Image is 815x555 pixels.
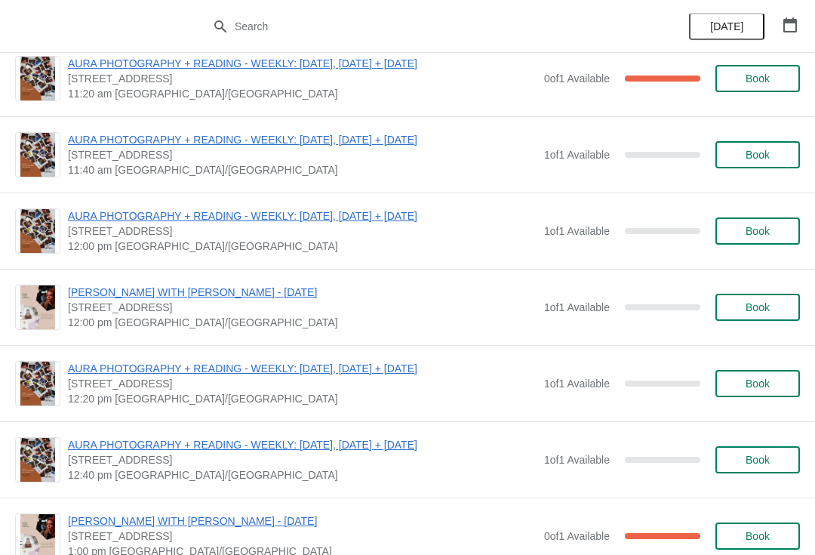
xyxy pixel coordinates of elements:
[715,523,800,550] button: Book
[68,467,537,483] span: 12:40 pm [GEOGRAPHIC_DATA]/[GEOGRAPHIC_DATA]
[544,149,610,161] span: 1 of 1 Available
[68,285,537,300] span: [PERSON_NAME] WITH [PERSON_NAME] - [DATE]
[746,72,770,85] span: Book
[715,217,800,245] button: Book
[715,370,800,397] button: Book
[544,378,610,390] span: 1 of 1 Available
[68,315,537,330] span: 12:00 pm [GEOGRAPHIC_DATA]/[GEOGRAPHIC_DATA]
[715,294,800,321] button: Book
[746,378,770,390] span: Book
[20,133,55,177] img: AURA PHOTOGRAPHY + READING - WEEKLY: FRIDAY, SATURDAY + SUNDAY | 74 Broadway Market, London, UK |...
[68,71,537,86] span: [STREET_ADDRESS]
[746,225,770,237] span: Book
[544,454,610,466] span: 1 of 1 Available
[68,132,537,147] span: AURA PHOTOGRAPHY + READING - WEEKLY: [DATE], [DATE] + [DATE]
[68,452,537,467] span: [STREET_ADDRESS]
[710,20,743,32] span: [DATE]
[68,391,537,406] span: 12:20 pm [GEOGRAPHIC_DATA]/[GEOGRAPHIC_DATA]
[20,285,55,329] img: JUNGIAN TAROT WITH JESSICA - 7TH SEPTEMBER | 74 Broadway Market, London, UK | 12:00 pm Europe/London
[746,301,770,313] span: Book
[68,147,537,162] span: [STREET_ADDRESS]
[68,300,537,315] span: [STREET_ADDRESS]
[68,56,537,71] span: AURA PHOTOGRAPHY + READING - WEEKLY: [DATE], [DATE] + [DATE]
[68,239,537,254] span: 12:00 pm [GEOGRAPHIC_DATA]/[GEOGRAPHIC_DATA]
[68,86,537,101] span: 11:20 am [GEOGRAPHIC_DATA]/[GEOGRAPHIC_DATA]
[746,530,770,542] span: Book
[544,530,610,542] span: 0 of 1 Available
[689,13,764,40] button: [DATE]
[68,162,537,177] span: 11:40 am [GEOGRAPHIC_DATA]/[GEOGRAPHIC_DATA]
[746,454,770,466] span: Book
[68,224,537,239] span: [STREET_ADDRESS]
[68,361,537,376] span: AURA PHOTOGRAPHY + READING - WEEKLY: [DATE], [DATE] + [DATE]
[20,57,55,100] img: AURA PHOTOGRAPHY + READING - WEEKLY: FRIDAY, SATURDAY + SUNDAY | 74 Broadway Market, London, UK |...
[746,149,770,161] span: Book
[715,446,800,473] button: Book
[544,72,610,85] span: 0 of 1 Available
[20,438,55,482] img: AURA PHOTOGRAPHY + READING - WEEKLY: FRIDAY, SATURDAY + SUNDAY | 74 Broadway Market, London, UK |...
[68,513,537,529] span: [PERSON_NAME] WITH [PERSON_NAME] - [DATE]
[544,301,610,313] span: 1 of 1 Available
[20,362,55,405] img: AURA PHOTOGRAPHY + READING - WEEKLY: FRIDAY, SATURDAY + SUNDAY | 74 Broadway Market, London, UK |...
[68,437,537,452] span: AURA PHOTOGRAPHY + READING - WEEKLY: [DATE], [DATE] + [DATE]
[68,208,537,224] span: AURA PHOTOGRAPHY + READING - WEEKLY: [DATE], [DATE] + [DATE]
[544,225,610,237] span: 1 of 1 Available
[68,376,537,391] span: [STREET_ADDRESS]
[68,529,537,544] span: [STREET_ADDRESS]
[234,13,611,40] input: Search
[715,141,800,168] button: Book
[20,209,55,253] img: AURA PHOTOGRAPHY + READING - WEEKLY: FRIDAY, SATURDAY + SUNDAY | 74 Broadway Market, London, UK |...
[715,65,800,92] button: Book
